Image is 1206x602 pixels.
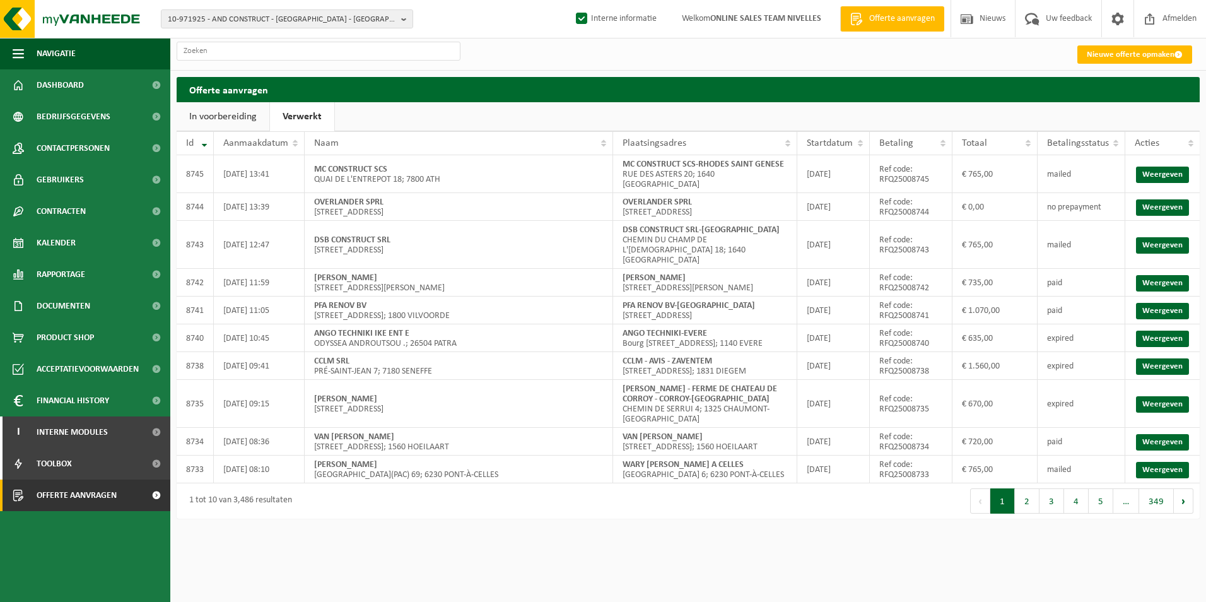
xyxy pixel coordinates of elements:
[37,353,139,385] span: Acceptatievoorwaarden
[1136,199,1189,216] a: Weergeven
[613,297,797,324] td: [STREET_ADDRESS]
[797,380,869,428] td: [DATE]
[623,225,780,235] strong: DSB CONSTRUCT SRL-[GEOGRAPHIC_DATA]
[168,10,396,29] span: 10-971925 - AND CONSTRUCT - [GEOGRAPHIC_DATA] - [GEOGRAPHIC_DATA]
[177,269,214,297] td: 8742
[797,221,869,269] td: [DATE]
[37,448,72,480] span: Toolbox
[305,155,613,193] td: QUAI DE L'ENTREPOT 18; 7800 ATH
[870,456,952,483] td: Ref code: RFQ25008733
[1047,170,1071,179] span: mailed
[186,138,194,148] span: Id
[214,193,305,221] td: [DATE] 13:39
[870,193,952,221] td: Ref code: RFQ25008744
[613,221,797,269] td: CHEMIN DU CHAMP DE L'[DEMOGRAPHIC_DATA] 18; 1640 [GEOGRAPHIC_DATA]
[177,155,214,193] td: 8745
[1047,138,1109,148] span: Betalingsstatus
[37,385,109,416] span: Financial History
[37,480,117,511] span: Offerte aanvragen
[613,380,797,428] td: CHEMIN DE SERRUI 4; 1325 CHAUMONT-[GEOGRAPHIC_DATA]
[214,428,305,456] td: [DATE] 08:36
[952,297,1038,324] td: € 1.070,00
[870,297,952,324] td: Ref code: RFQ25008741
[623,384,777,404] strong: [PERSON_NAME] - FERME DE CHATEAU DE CORROY - CORROY-[GEOGRAPHIC_DATA]
[37,38,76,69] span: Navigatie
[177,324,214,352] td: 8740
[623,198,692,207] strong: OVERLANDER SPRL
[37,164,84,196] span: Gebruikers
[623,460,744,469] strong: WARY [PERSON_NAME] A CELLES
[952,155,1038,193] td: € 765,00
[183,490,292,512] div: 1 tot 10 van 3,486 resultaten
[37,227,76,259] span: Kalender
[1064,488,1089,514] button: 4
[870,269,952,297] td: Ref code: RFQ25008742
[305,456,613,483] td: [GEOGRAPHIC_DATA](PAC) 69; 6230 PONT-À-CELLES
[314,394,377,404] strong: [PERSON_NAME]
[623,273,686,283] strong: [PERSON_NAME]
[870,221,952,269] td: Ref code: RFQ25008743
[214,297,305,324] td: [DATE] 11:05
[314,235,390,245] strong: DSB CONSTRUCT SRL
[952,456,1038,483] td: € 765,00
[177,380,214,428] td: 8735
[613,155,797,193] td: RUE DES ASTERS 20; 1640 [GEOGRAPHIC_DATA]
[13,416,24,448] span: I
[37,416,108,448] span: Interne modules
[214,380,305,428] td: [DATE] 09:15
[314,357,349,366] strong: CCLM SRL
[1136,396,1189,413] a: Weergeven
[797,324,869,352] td: [DATE]
[270,102,334,131] a: Verwerkt
[797,297,869,324] td: [DATE]
[1136,167,1189,183] a: Weergeven
[870,324,952,352] td: Ref code: RFQ25008740
[1136,303,1189,319] a: Weergeven
[214,155,305,193] td: [DATE] 13:41
[866,13,938,25] span: Offerte aanvragen
[314,138,339,148] span: Naam
[1136,434,1189,451] a: Weergeven
[952,324,1038,352] td: € 635,00
[1047,399,1074,409] span: expired
[37,101,110,133] span: Bedrijfsgegevens
[161,9,413,28] button: 10-971925 - AND CONSTRUCT - [GEOGRAPHIC_DATA] - [GEOGRAPHIC_DATA]
[305,352,613,380] td: PRÉ-SAINT-JEAN 7; 7180 SENEFFE
[623,138,686,148] span: Plaatsingsadres
[1136,331,1189,347] a: Weergeven
[314,460,377,469] strong: [PERSON_NAME]
[177,456,214,483] td: 8733
[1015,488,1039,514] button: 2
[797,352,869,380] td: [DATE]
[623,432,703,442] strong: VAN [PERSON_NAME]
[1136,237,1189,254] a: Weergeven
[37,196,86,227] span: Contracten
[1136,358,1189,375] a: Weergeven
[214,352,305,380] td: [DATE] 09:41
[177,352,214,380] td: 8738
[177,428,214,456] td: 8734
[177,193,214,221] td: 8744
[177,42,460,61] input: Zoeken
[952,352,1038,380] td: € 1.560,00
[952,193,1038,221] td: € 0,00
[990,488,1015,514] button: 1
[1174,488,1193,514] button: Next
[573,9,657,28] label: Interne informatie
[952,269,1038,297] td: € 735,00
[37,133,110,164] span: Contactpersonen
[1047,362,1074,371] span: expired
[952,221,1038,269] td: € 765,00
[177,102,269,131] a: In voorbereiding
[710,14,821,23] strong: ONLINE SALES TEAM NIVELLES
[1047,437,1062,447] span: paid
[613,324,797,352] td: Bourg [STREET_ADDRESS]; 1140 EVERE
[623,160,784,169] strong: MC CONSTRUCT SCS-RHODES SAINT GENESE
[797,428,869,456] td: [DATE]
[797,155,869,193] td: [DATE]
[623,301,755,310] strong: PFA RENOV BV-[GEOGRAPHIC_DATA]
[1136,462,1189,478] a: Weergeven
[1077,45,1192,64] a: Nieuwe offerte opmaken
[314,329,409,338] strong: ANGO TECHNIKI IKE ENT E
[314,301,366,310] strong: PFA RENOV BV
